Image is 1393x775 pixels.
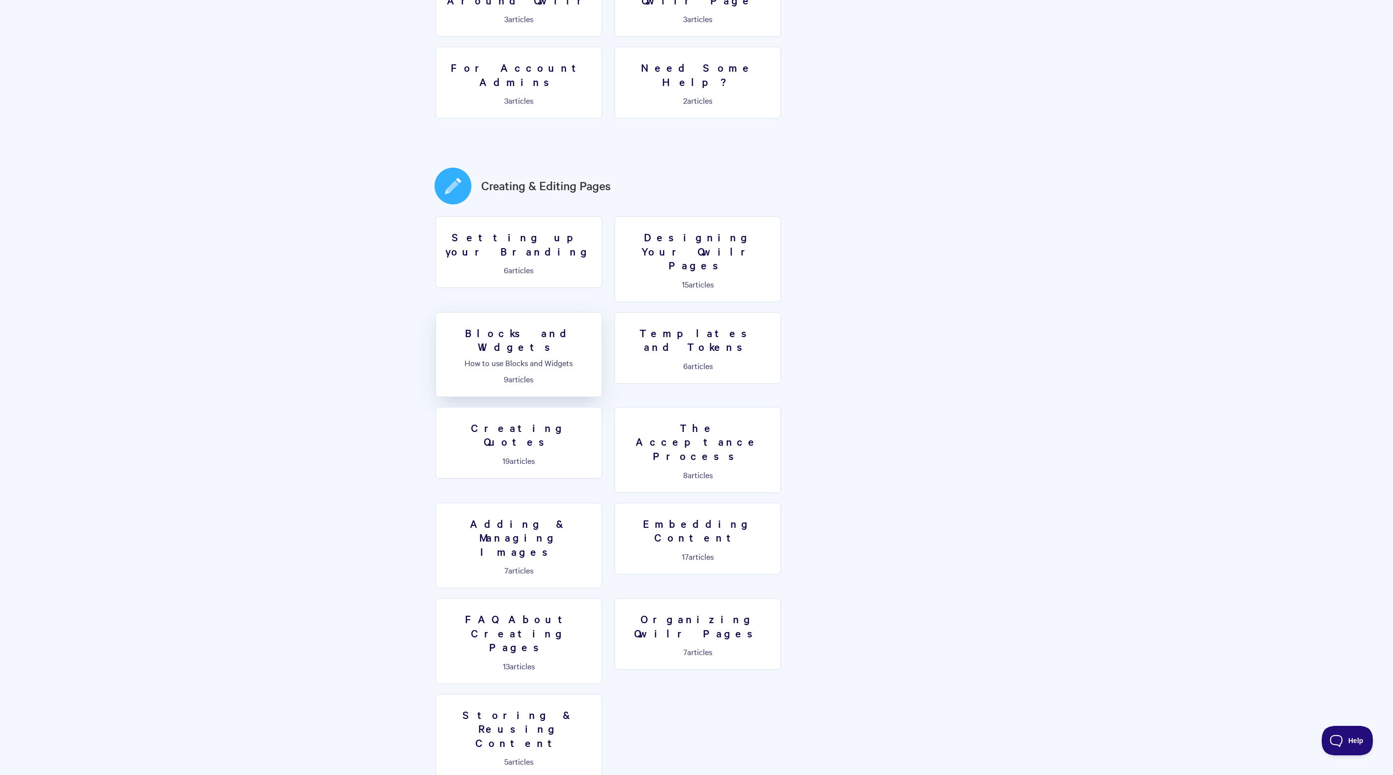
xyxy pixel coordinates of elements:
[442,612,596,654] h3: FAQ About Creating Pages
[683,13,687,24] span: 3
[621,552,775,561] p: articles
[683,646,687,657] span: 7
[442,517,596,559] h3: Adding & Managing Images
[682,279,689,289] span: 15
[435,407,602,479] a: Creating Quotes 19articles
[442,60,596,88] h3: For Account Admins
[504,13,508,24] span: 3
[621,470,775,479] p: articles
[621,280,775,288] p: articles
[442,566,596,574] p: articles
[621,14,775,23] p: articles
[683,360,688,371] span: 6
[442,456,596,465] p: articles
[442,265,596,274] p: articles
[614,407,781,493] a: The Acceptance Process 8articles
[504,264,508,275] span: 6
[682,551,689,562] span: 17
[621,517,775,545] h3: Embedding Content
[504,95,508,106] span: 3
[504,565,508,575] span: 7
[614,312,781,384] a: Templates and Tokens 6articles
[442,757,596,766] p: articles
[442,358,596,367] p: How to use Blocks and Widgets
[442,14,596,23] p: articles
[683,469,688,480] span: 8
[621,361,775,370] p: articles
[621,326,775,354] h3: Templates and Tokens
[504,373,508,384] span: 9
[481,177,611,195] a: Creating & Editing Pages
[435,216,602,288] a: Setting up your Branding 6articles
[435,503,602,589] a: Adding & Managing Images 7articles
[1322,726,1373,755] iframe: Toggle Customer Support
[614,503,781,574] a: Embedding Content 17articles
[621,96,775,105] p: articles
[621,612,775,640] h3: Organizing Qwilr Pages
[621,60,775,88] h3: Need Some Help?
[442,661,596,670] p: articles
[442,708,596,750] h3: Storing & Reusing Content
[442,326,596,354] h3: Blocks and Widgets
[614,598,781,670] a: Organizing Qwilr Pages 7articles
[435,47,602,118] a: For Account Admins 3articles
[435,598,602,684] a: FAQ About Creating Pages 13articles
[442,230,596,258] h3: Setting up your Branding
[614,216,781,302] a: Designing Your Qwilr Pages 15articles
[435,312,602,397] a: Blocks and Widgets How to use Blocks and Widgets 9articles
[502,455,510,466] span: 19
[503,660,510,671] span: 13
[621,421,775,463] h3: The Acceptance Process
[442,96,596,105] p: articles
[683,95,687,106] span: 2
[621,230,775,272] h3: Designing Your Qwilr Pages
[442,421,596,449] h3: Creating Quotes
[442,374,596,383] p: articles
[621,647,775,656] p: articles
[614,47,781,118] a: Need Some Help? 2articles
[504,756,508,767] span: 5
